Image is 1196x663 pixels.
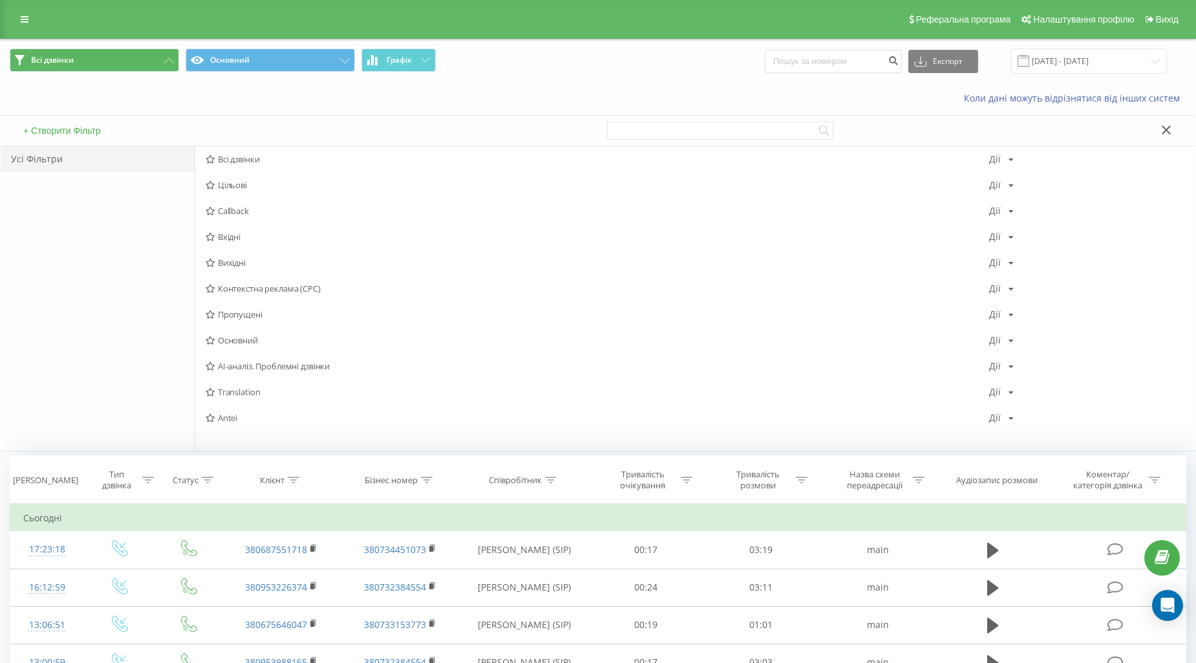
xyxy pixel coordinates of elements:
[989,387,1001,397] div: Дії
[460,569,589,606] td: [PERSON_NAME] (SIP)
[260,475,284,486] div: Клієнт
[206,387,989,397] span: Translation
[206,180,989,190] span: Цільові
[186,49,355,72] button: Основний
[206,413,989,422] span: Antei
[364,618,426,631] a: 380733153773
[19,125,105,136] button: + Створити Фільтр
[989,206,1001,215] div: Дії
[964,92,1186,104] a: Коли дані можуть відрізнятися вiд інших систем
[989,310,1001,319] div: Дії
[589,531,704,569] td: 00:17
[818,569,938,606] td: main
[10,505,1186,531] td: Сьогодні
[13,475,78,486] div: [PERSON_NAME]
[989,258,1001,267] div: Дії
[23,575,70,600] div: 16:12:59
[989,284,1001,293] div: Дії
[365,475,418,486] div: Бізнес номер
[989,180,1001,190] div: Дії
[608,469,678,491] div: Тривалість очікування
[245,543,307,556] a: 380687551718
[460,606,589,644] td: [PERSON_NAME] (SIP)
[840,469,910,491] div: Назва схеми переадресації
[206,232,989,241] span: Вхідні
[245,581,307,593] a: 380953226374
[916,14,1011,25] span: Реферальна програма
[460,531,589,569] td: [PERSON_NAME] (SIP)
[364,581,426,593] a: 380732384554
[1157,124,1176,138] button: Закрити
[206,258,989,267] span: Вихідні
[703,531,818,569] td: 03:19
[10,49,179,72] button: Всі дзвінки
[589,569,704,606] td: 00:24
[31,55,74,65] span: Всі дзвінки
[23,537,70,562] div: 17:23:18
[364,543,426,556] a: 380734451073
[908,50,978,73] button: Експорт
[387,56,412,65] span: Графік
[489,475,542,486] div: Співробітник
[95,469,139,491] div: Тип дзвінка
[818,606,938,644] td: main
[206,362,989,371] span: AI-аналіз. Проблемні дзвінки
[956,475,1038,486] div: Аудіозапис розмови
[989,155,1001,164] div: Дії
[818,531,938,569] td: main
[206,284,989,293] span: Контекстна реклама (CPC)
[361,49,436,72] button: Графік
[589,606,704,644] td: 00:19
[245,618,307,631] a: 380675646047
[1156,14,1179,25] span: Вихід
[1033,14,1134,25] span: Налаштування профілю
[206,310,989,319] span: Пропущені
[206,336,989,345] span: Основний
[989,336,1001,345] div: Дії
[989,232,1001,241] div: Дії
[206,155,989,164] span: Всі дзвінки
[703,606,818,644] td: 01:01
[23,613,70,638] div: 13:06:51
[1,146,195,172] div: Усі Фільтри
[723,469,793,491] div: Тривалість розмови
[1152,590,1183,621] div: Open Intercom Messenger
[989,413,1001,422] div: Дії
[206,206,989,215] span: Callback
[1070,469,1146,491] div: Коментар/категорія дзвінка
[173,475,198,486] div: Статус
[703,569,818,606] td: 03:11
[765,50,902,73] input: Пошук за номером
[989,362,1001,371] div: Дії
